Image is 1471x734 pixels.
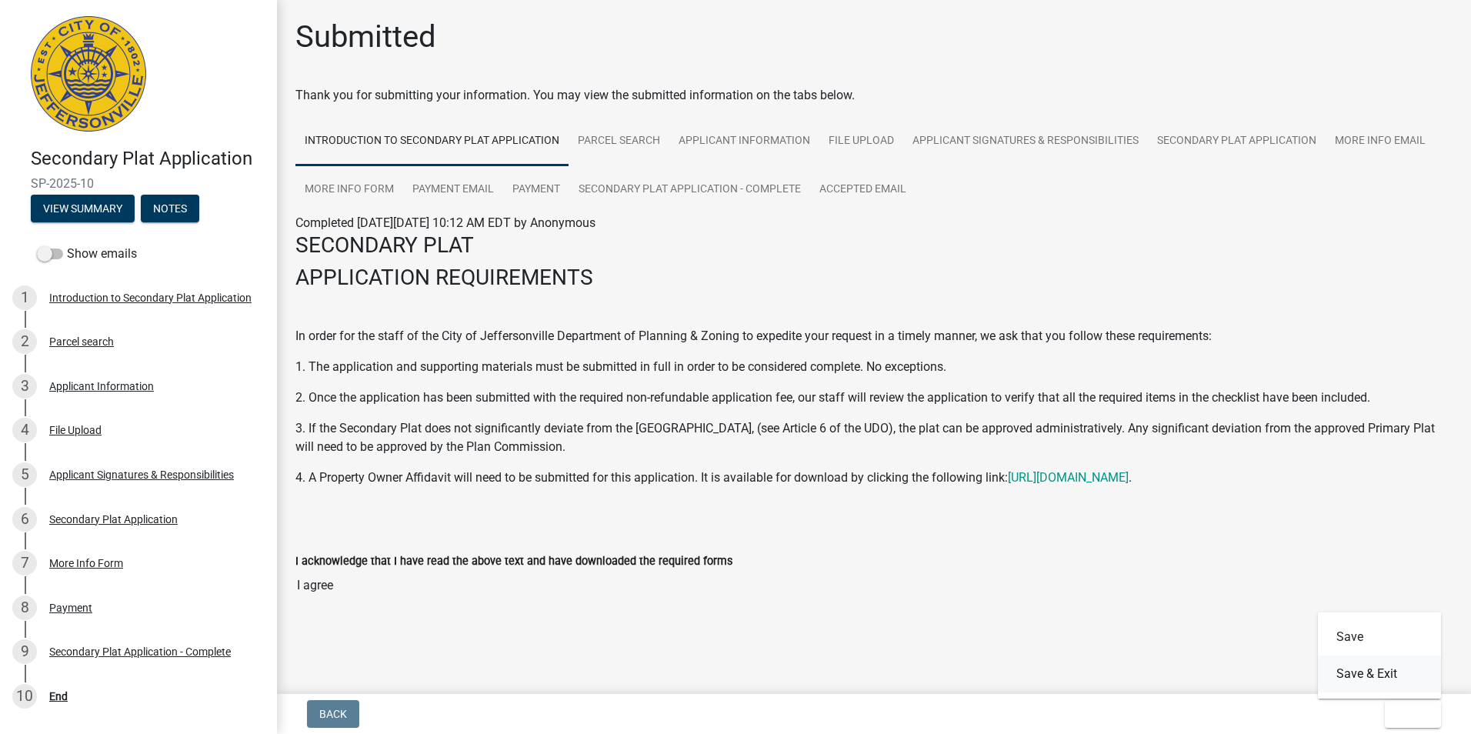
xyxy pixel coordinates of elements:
h4: Secondary Plat Application [31,148,265,170]
div: 1 [12,285,37,310]
div: Applicant Information [49,381,154,392]
button: Exit [1385,700,1441,728]
div: Thank you for submitting your information. You may view the submitted information on the tabs below. [295,86,1453,105]
div: Applicant Signatures & Responsibilities [49,469,234,480]
a: Secondary Plat Application - Complete [569,165,810,215]
a: Payment Email [403,165,503,215]
span: SP-2025-10 [31,176,246,191]
a: Accepted Email [810,165,916,215]
div: 6 [12,507,37,532]
button: View Summary [31,195,135,222]
p: 4. A Property Owner Affidavit will need to be submitted for this application. It is available for... [295,469,1453,487]
p: In order for the staff of the City of Jeffersonville Department of Planning & Zoning to expedite ... [295,327,1453,345]
a: Payment [503,165,569,215]
div: 3 [12,374,37,399]
img: City of Jeffersonville, Indiana [31,16,146,132]
a: [URL][DOMAIN_NAME] [1008,470,1129,485]
a: Applicant Signatures & Responsibilities [903,117,1148,166]
a: File Upload [819,117,903,166]
div: Parcel search [49,336,114,347]
div: Payment [49,602,92,613]
wm-modal-confirm: Notes [141,203,199,215]
button: Save [1318,619,1441,656]
span: Completed [DATE][DATE] 10:12 AM EDT by Anonymous [295,215,595,230]
p: 1. The application and supporting materials must be submitted in full in order to be considered c... [295,358,1453,376]
div: 4 [12,418,37,442]
p: 2. Once the application has been submitted with the required non-refundable application fee, our ... [295,389,1453,407]
p: 3. If the Secondary Plat does not significantly deviate from the [GEOGRAPHIC_DATA], (see Article ... [295,419,1453,456]
a: More Info Form [295,165,403,215]
a: Introduction to Secondary Plat Application [295,117,569,166]
div: File Upload [49,425,102,435]
div: 9 [12,639,37,664]
div: Introduction to Secondary Plat Application [49,292,252,303]
h3: APPLICATION REQUIREMENTS [295,265,1453,291]
button: Save & Exit [1318,656,1441,692]
a: Parcel search [569,117,669,166]
div: End [49,691,68,702]
label: I acknowledge that I have read the above text and have downloaded the required forms [295,556,732,567]
div: 7 [12,551,37,576]
a: Applicant Information [669,117,819,166]
div: 5 [12,462,37,487]
div: 8 [12,596,37,620]
div: 2 [12,329,37,354]
h3: SECONDARY PLAT [295,232,1453,259]
div: Exit [1318,612,1441,699]
div: 10 [12,684,37,709]
label: Show emails [37,245,137,263]
h1: Submitted [295,18,436,55]
div: Secondary Plat Application - Complete [49,646,231,657]
wm-modal-confirm: Summary [31,203,135,215]
button: Back [307,700,359,728]
span: Exit [1397,708,1419,720]
div: Secondary Plat Application [49,514,178,525]
span: Back [319,708,347,720]
a: More Info Email [1326,117,1435,166]
button: Notes [141,195,199,222]
div: More Info Form [49,558,123,569]
a: Secondary Plat Application [1148,117,1326,166]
